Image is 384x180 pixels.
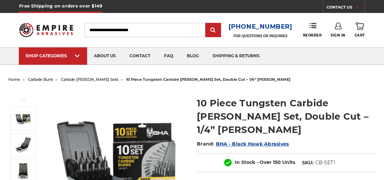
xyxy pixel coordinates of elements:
[235,159,255,165] span: In Stock
[302,159,314,166] dt: SKU:
[355,22,365,37] a: Cart
[126,77,290,82] span: 10 piece tungsten carbide [PERSON_NAME] set, double cut – 1/4” [PERSON_NAME]
[15,92,32,107] button: Previous
[197,96,376,136] h1: 10 Piece Tungsten Carbide [PERSON_NAME] Set, Double Cut – 1/4” [PERSON_NAME]
[303,22,322,37] a: Reorder
[157,47,180,65] a: faq
[15,162,32,179] img: carbide bit pack
[355,33,365,37] span: Cart
[15,110,32,127] img: BHA Carbide Burr 10 Piece Set, Double Cut with 1/4" Shanks
[206,24,220,37] input: Submit
[8,77,20,82] a: home
[331,33,345,37] span: Sign In
[61,77,118,82] a: carbide [PERSON_NAME] sets
[28,77,53,82] a: carbide burrs
[123,47,157,65] a: contact
[257,159,272,165] span: - Over
[180,47,206,65] a: blog
[229,22,292,32] a: [PHONE_NUMBER]
[303,33,322,37] span: Reorder
[229,34,292,38] p: FOR QUESTIONS OR INQUIRIES
[19,19,73,41] img: Empire Abrasives
[197,141,215,147] span: Brand:
[206,47,266,65] a: shipping & returns
[87,47,123,65] a: about us
[315,159,335,166] dd: CB-SET1
[282,159,295,165] span: Units
[273,159,281,165] span: 150
[216,141,289,147] a: BHA - Black Hawk Abrasives
[26,53,80,58] div: SHOP CATEGORIES
[327,3,365,13] a: CONTACT US
[15,136,32,153] img: 10 piece tungsten carbide double cut burr kit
